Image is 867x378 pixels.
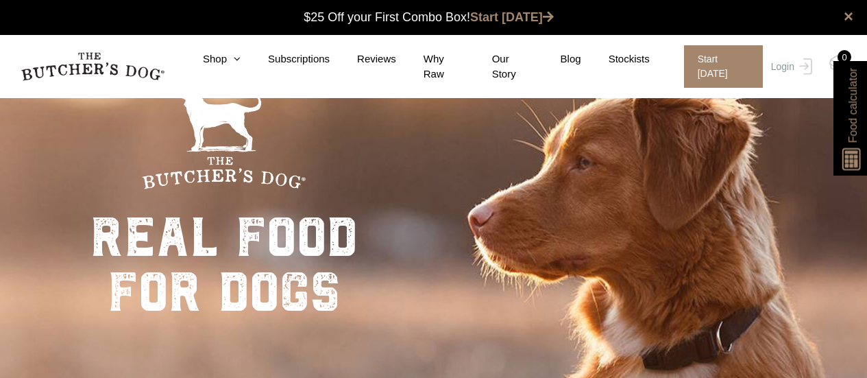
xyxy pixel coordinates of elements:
[684,45,763,88] span: Start [DATE]
[838,50,851,64] div: 0
[330,51,396,67] a: Reviews
[90,210,358,320] div: real food for dogs
[581,51,650,67] a: Stockists
[465,51,533,82] a: Our Story
[829,55,846,73] img: TBD_Cart-Empty.png
[241,51,330,67] a: Subscriptions
[844,8,853,25] a: close
[670,45,768,88] a: Start [DATE]
[396,51,465,82] a: Why Raw
[533,51,581,67] a: Blog
[470,10,554,24] a: Start [DATE]
[175,51,241,67] a: Shop
[844,68,861,143] span: Food calculator
[768,45,812,88] a: Login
